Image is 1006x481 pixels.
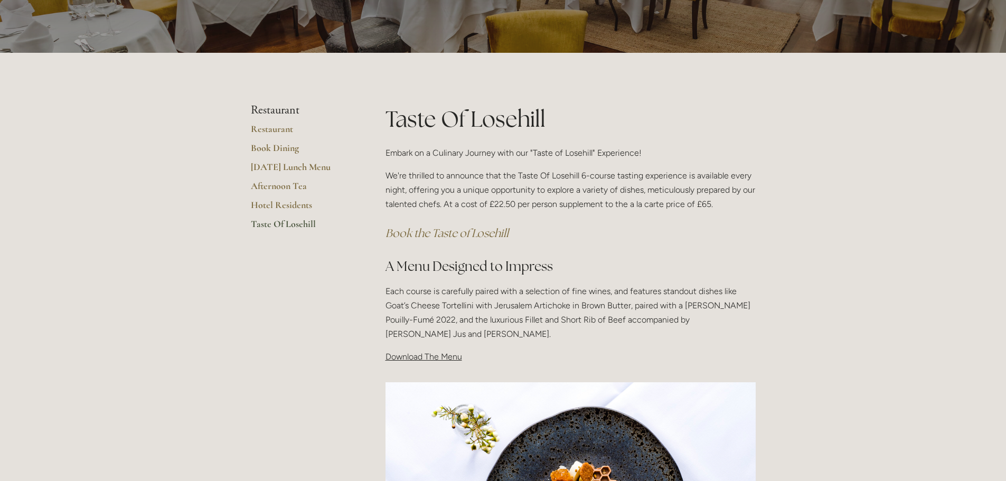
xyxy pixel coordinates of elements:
a: Taste Of Losehill [251,218,352,237]
h2: A Menu Designed to Impress [386,257,756,276]
p: We're thrilled to announce that the Taste Of Losehill 6-course tasting experience is available ev... [386,168,756,212]
p: Each course is carefully paired with a selection of fine wines, and features standout dishes like... [386,284,756,342]
h1: Taste Of Losehill [386,103,756,135]
a: Hotel Residents [251,199,352,218]
li: Restaurant [251,103,352,117]
a: [DATE] Lunch Menu [251,161,352,180]
a: Restaurant [251,123,352,142]
span: Download The Menu [386,352,462,362]
a: Book the Taste of Losehill [386,226,509,240]
p: Embark on a Culinary Journey with our "Taste of Losehill" Experience! [386,146,756,160]
a: Book Dining [251,142,352,161]
a: Afternoon Tea [251,180,352,199]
